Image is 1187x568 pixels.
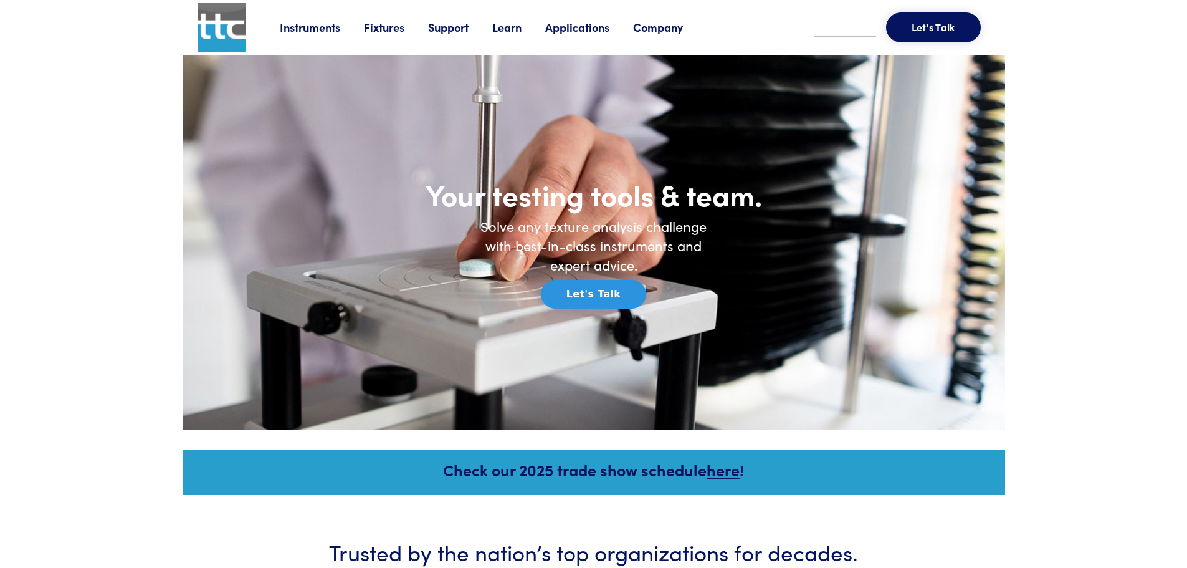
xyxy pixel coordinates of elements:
[198,3,246,52] img: ttc_logo_1x1_v1.0.png
[707,459,740,481] a: here
[199,459,988,481] h5: Check our 2025 trade show schedule !
[886,12,981,42] button: Let's Talk
[492,19,545,35] a: Learn
[428,19,492,35] a: Support
[364,19,428,35] a: Fixtures
[220,536,968,567] h3: Trusted by the nation’s top organizations for decades.
[345,176,843,213] h1: Your testing tools & team.
[633,19,707,35] a: Company
[469,217,718,274] h6: Solve any texture analysis challenge with best-in-class instruments and expert advice.
[541,280,646,309] button: Let's Talk
[545,19,633,35] a: Applications
[280,19,364,35] a: Instruments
